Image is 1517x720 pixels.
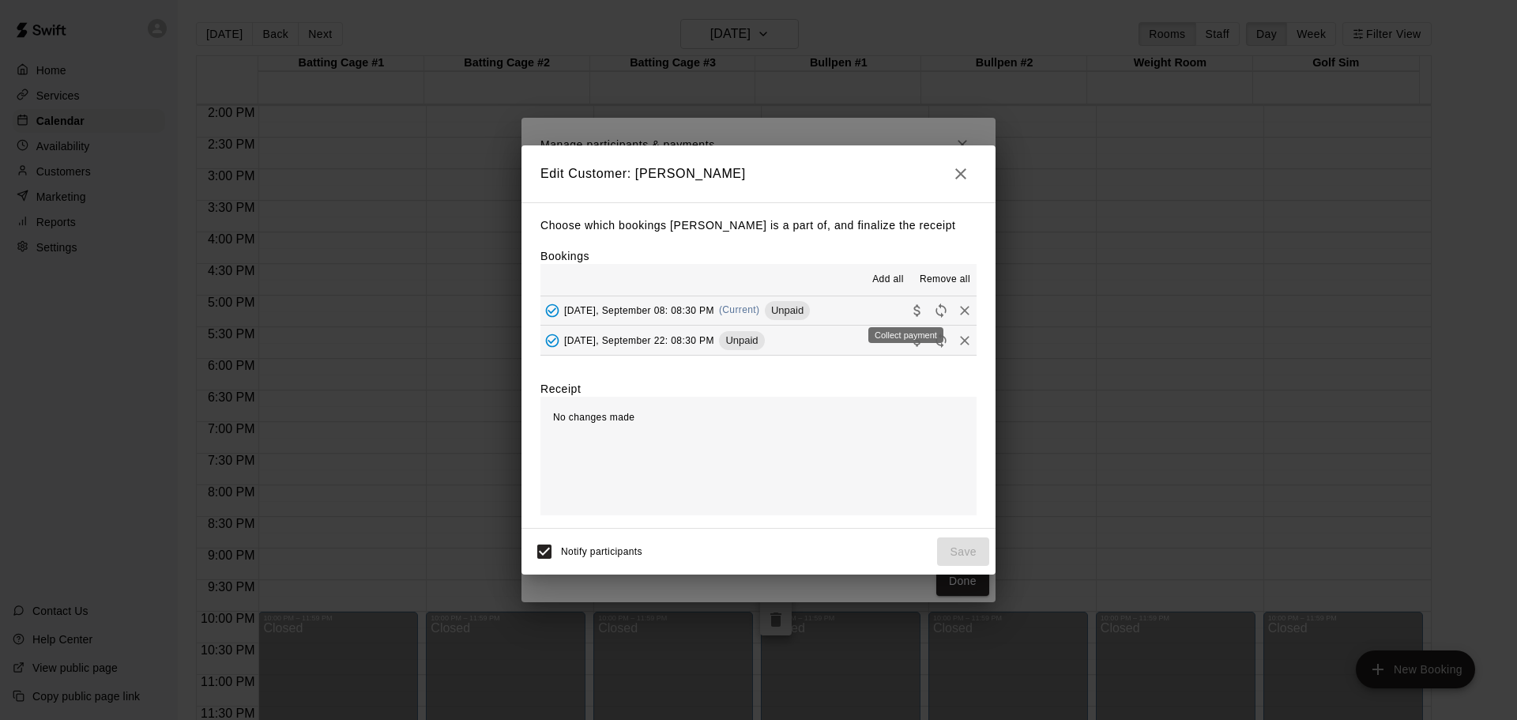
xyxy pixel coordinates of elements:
span: (Current) [719,304,760,315]
span: Reschedule [929,303,953,315]
span: [DATE], September 22: 08:30 PM [564,334,714,345]
label: Bookings [540,250,589,262]
button: Remove all [913,267,977,292]
span: Unpaid [765,304,810,316]
button: Added - Collect Payment [540,329,564,352]
span: Reschedule [929,334,953,345]
span: Remove all [920,272,970,288]
div: Collect payment [868,327,943,343]
label: Receipt [540,381,581,397]
span: Add all [872,272,904,288]
button: Added - Collect Payment [540,299,564,322]
button: Added - Collect Payment[DATE], September 22: 08:30 PMUnpaidCollect paymentRescheduleRemove [540,326,977,355]
span: Remove [953,303,977,315]
span: Collect payment [905,334,929,345]
button: Added - Collect Payment[DATE], September 08: 08:30 PM(Current)UnpaidCollect paymentRescheduleRemove [540,296,977,326]
span: [DATE], September 08: 08:30 PM [564,304,714,315]
span: Unpaid [719,334,764,346]
span: Remove [953,334,977,345]
button: Add all [863,267,913,292]
h2: Edit Customer: [PERSON_NAME] [521,145,996,202]
p: Choose which bookings [PERSON_NAME] is a part of, and finalize the receipt [540,216,977,236]
span: Notify participants [561,546,642,557]
span: No changes made [553,412,634,423]
span: Collect payment [905,303,929,315]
